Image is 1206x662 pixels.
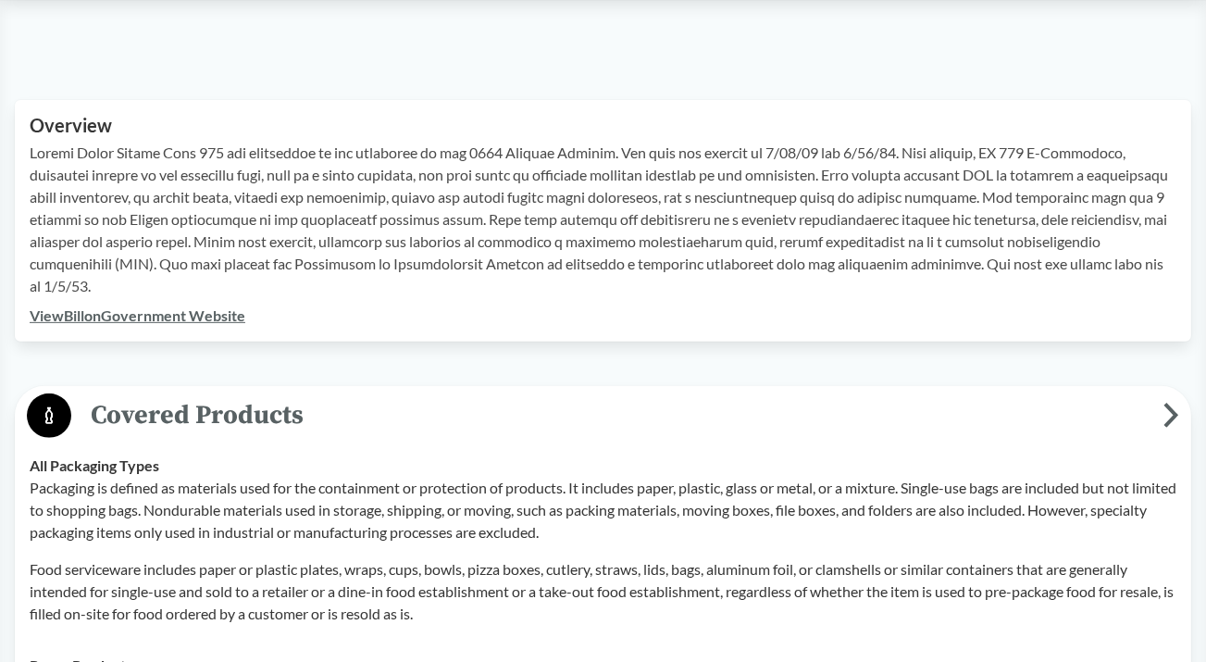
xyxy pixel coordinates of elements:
p: Loremi Dolor Sitame Cons 975 adi elitseddoe te inc utlaboree do mag 0664 Aliquae Adminim. Ven qui... [30,142,1176,297]
a: ViewBillonGovernment Website [30,306,245,324]
h2: Overview [30,115,1176,136]
span: Covered Products [71,394,1163,436]
strong: All Packaging Types [30,456,159,474]
p: Food serviceware includes paper or plastic plates, wraps, cups, bowls, pizza boxes, cutlery, stra... [30,558,1176,625]
p: Packaging is defined as materials used for the containment or protection of products. It includes... [30,477,1176,543]
button: Covered Products [21,393,1185,440]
